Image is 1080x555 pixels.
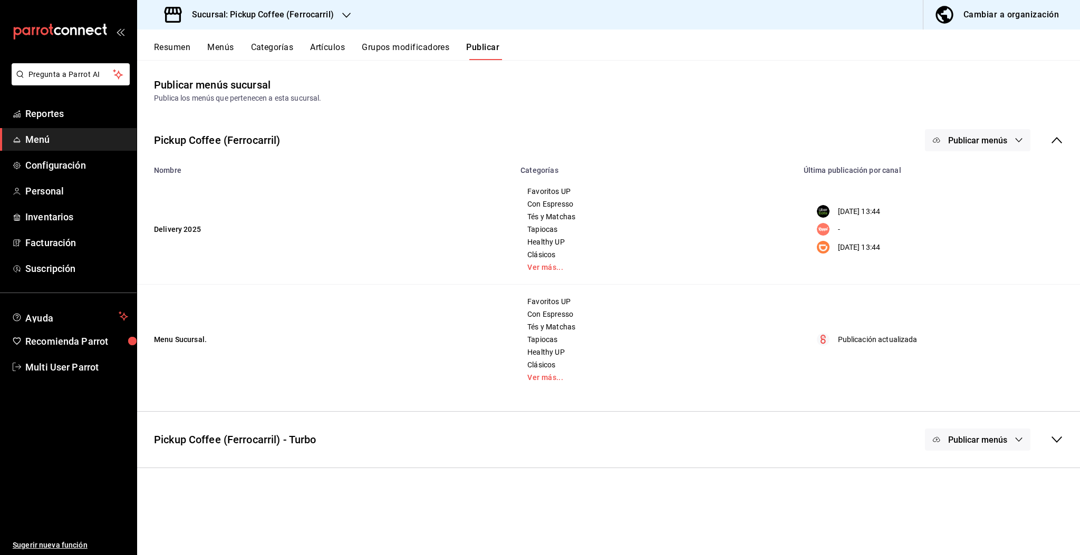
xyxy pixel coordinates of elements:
td: Delivery 2025 [137,174,514,285]
button: Publicar menús [925,429,1030,451]
span: Con Espresso [527,310,784,318]
span: Healthy UP [527,238,784,246]
th: Nombre [137,160,514,174]
th: Última publicación por canal [797,160,1080,174]
p: Publicación actualizada [838,334,918,345]
button: Categorías [251,42,294,60]
button: open_drawer_menu [116,27,124,36]
span: Tapiocas [527,336,784,343]
span: Con Espresso [527,200,784,208]
span: Publicar menús [948,435,1007,445]
button: Publicar menús [925,129,1030,151]
button: Menús [207,42,234,60]
span: Favoritos UP [527,298,784,305]
span: Tapiocas [527,226,784,233]
span: Favoritos UP [527,188,784,195]
th: Categorías [514,160,797,174]
div: navigation tabs [154,42,1080,60]
span: Publicar menús [948,135,1007,145]
button: Grupos modificadores [362,42,449,60]
div: Publicar menús sucursal [154,77,271,93]
a: Pregunta a Parrot AI [7,76,130,87]
span: Tés y Matchas [527,323,784,330]
span: Suscripción [25,261,128,276]
td: Menu Sucursal. [137,285,514,395]
p: [DATE] 13:44 [838,242,881,253]
span: Facturación [25,236,128,250]
span: Personal [25,184,128,198]
div: Pickup Coffee (Ferrocarril) - Turbo [154,432,316,447]
span: Ayuda [25,310,114,323]
span: Clásicos [527,361,784,368]
span: Clásicos [527,251,784,258]
span: Multi User Parrot [25,360,128,374]
span: Healthy UP [527,348,784,356]
div: Publica los menús que pertenecen a esta sucursal. [154,93,1063,104]
p: - [838,224,840,235]
div: Cambiar a organización [963,7,1059,22]
button: Resumen [154,42,190,60]
button: Pregunta a Parrot AI [12,63,130,85]
p: [DATE] 13:44 [838,206,881,217]
span: Configuración [25,158,128,172]
button: Artículos [310,42,345,60]
span: Inventarios [25,210,128,224]
span: Recomienda Parrot [25,334,128,348]
a: Ver más... [527,264,784,271]
div: Pickup Coffee (Ferrocarril) [154,132,281,148]
span: Pregunta a Parrot AI [28,69,113,80]
a: Ver más... [527,374,784,381]
button: Publicar [466,42,499,60]
h3: Sucursal: Pickup Coffee (Ferrocarril) [184,8,334,21]
span: Sugerir nueva función [13,540,128,551]
span: Menú [25,132,128,147]
span: Reportes [25,106,128,121]
span: Tés y Matchas [527,213,784,220]
table: menu maker table for brand [137,160,1080,394]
